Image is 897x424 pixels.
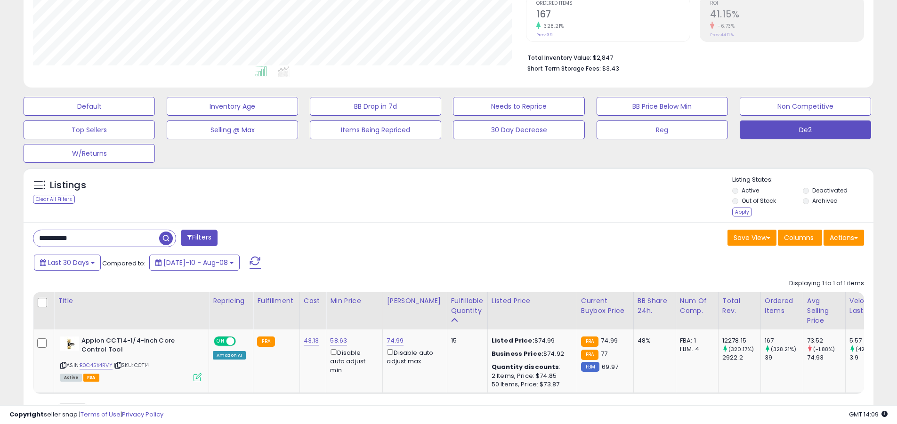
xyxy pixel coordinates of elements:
[387,347,439,366] div: Disable auto adjust max
[824,230,864,246] button: Actions
[710,1,864,6] span: ROI
[387,336,404,345] a: 74.99
[167,120,298,139] button: Selling @ Max
[234,337,250,345] span: OFF
[732,208,752,216] div: Apply
[81,410,121,419] a: Terms of Use
[330,296,379,306] div: Min Price
[310,120,441,139] button: Items Being Repriced
[492,349,543,358] b: Business Price:
[602,362,618,371] span: 69.97
[812,186,848,194] label: Deactivated
[581,350,598,360] small: FBA
[24,97,155,116] button: Default
[122,410,163,419] a: Privacy Policy
[527,54,591,62] b: Total Inventory Value:
[680,296,714,316] div: Num of Comp.
[581,336,598,347] small: FBA
[601,349,607,358] span: 77
[181,230,218,246] button: Filters
[740,120,871,139] button: De2
[60,336,202,380] div: ASIN:
[453,97,584,116] button: Needs to Reprice
[48,258,89,267] span: Last 30 Days
[9,410,44,419] strong: Copyright
[304,296,323,306] div: Cost
[60,336,79,351] img: 31tYK3XRslL._SL40_.jpg
[849,353,888,362] div: 3.9
[856,345,879,353] small: (42.82%)
[114,361,149,369] span: | SKU: CCT14
[102,259,145,268] span: Compared to:
[536,1,690,6] span: Ordered Items
[60,374,82,382] span: All listings currently available for purchase on Amazon
[167,97,298,116] button: Inventory Age
[34,255,101,271] button: Last 30 Days
[597,120,728,139] button: Reg
[714,23,735,30] small: -6.73%
[451,296,484,316] div: Fulfillable Quantity
[213,296,249,306] div: Repricing
[541,23,564,30] small: 328.21%
[304,336,319,345] a: 43.13
[24,120,155,139] button: Top Sellers
[849,336,888,345] div: 5.57
[149,255,240,271] button: [DATE]-10 - Aug-08
[330,336,347,345] a: 58.63
[722,336,760,345] div: 12278.15
[330,347,375,375] div: Disable auto adjust min
[492,380,570,389] div: 50 Items, Price: $73.87
[163,258,228,267] span: [DATE]-10 - Aug-08
[50,179,86,192] h5: Listings
[849,410,888,419] span: 2025-09-8 14:09 GMT
[601,336,618,345] span: 74.99
[710,9,864,22] h2: 41.15%
[812,197,838,205] label: Archived
[765,336,803,345] div: 167
[527,64,601,72] b: Short Term Storage Fees:
[710,32,734,38] small: Prev: 44.12%
[765,353,803,362] div: 39
[778,230,822,246] button: Columns
[58,296,205,306] div: Title
[83,374,99,382] span: FBA
[536,9,690,22] h2: 167
[527,51,857,63] li: $2,847
[492,336,534,345] b: Listed Price:
[257,296,295,306] div: Fulfillment
[784,233,814,242] span: Columns
[602,64,619,73] span: $3.43
[771,345,796,353] small: (328.21%)
[732,176,873,184] p: Listing States:
[813,345,835,353] small: (-1.88%)
[33,195,75,204] div: Clear All Filters
[807,336,845,345] div: 73.52
[849,296,884,316] div: Velocity Last 30d
[727,230,776,246] button: Save View
[453,120,584,139] button: 30 Day Decrease
[536,32,553,38] small: Prev: 39
[213,351,246,360] div: Amazon AI
[492,372,570,380] div: 2 Items, Price: $74.85
[722,296,757,316] div: Total Rev.
[638,296,672,316] div: BB Share 24h.
[492,296,573,306] div: Listed Price
[492,363,570,371] div: :
[492,362,559,371] b: Quantity discounts
[728,345,754,353] small: (320.17%)
[740,97,871,116] button: Non Competitive
[597,97,728,116] button: BB Price Below Min
[492,350,570,358] div: $74.92
[722,353,760,362] div: 2922.2
[765,296,799,316] div: Ordered Items
[680,336,711,345] div: FBA: 1
[9,410,163,419] div: seller snap | |
[807,296,841,326] div: Avg Selling Price
[742,186,759,194] label: Active
[742,197,776,205] label: Out of Stock
[24,144,155,163] button: W/Returns
[807,353,845,362] div: 74.93
[451,336,480,345] div: 15
[257,336,275,347] small: FBA
[80,361,113,369] a: B0C4SX4RVY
